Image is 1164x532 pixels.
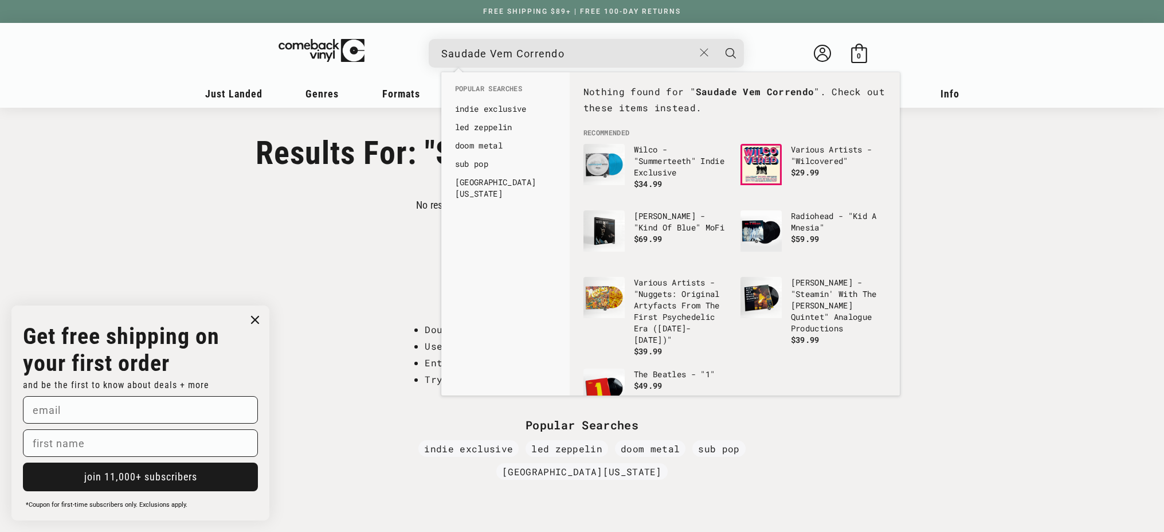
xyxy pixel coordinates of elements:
[578,271,735,363] li: no_result_products: Various Artists - "Nuggets: Original Artyfacts From The First Psychedelic Era...
[740,144,886,199] a: Various Artists - "Wilcovered" Various Artists - "Wilcovered" $29.99
[455,103,556,115] a: indie exclusive
[305,88,339,100] span: Genres
[429,39,744,68] div: Search
[256,134,909,172] h1: Results For: "Saudade Vem Correndo"
[583,210,729,265] a: Miles Davis - "Kind Of Blue" MoFi [PERSON_NAME] - "Kind Of Blue" MoFi $69.99
[634,233,663,244] span: $69.99
[418,440,519,457] a: indie exclusive
[634,277,729,346] p: Various Artists - "Nuggets: Original Artyfacts From The First Psychedelic Era ([DATE]-[DATE])"
[449,84,562,100] li: Popular Searches
[23,429,258,457] input: first name
[583,369,729,424] a: The Beatles - "1" The Beatles - "1" $49.99
[634,380,663,391] span: $49.99
[693,40,715,65] button: Close
[449,155,562,173] li: no_result_suggestions: sub pop
[449,100,562,118] li: no_result_suggestions: indie exclusive
[455,158,556,170] a: sub pop
[578,138,735,205] li: no_result_products: Wilco - "Summerteeth" Indie Exclusive
[740,277,886,346] a: Miles Davis - "Steamin' With The Miles Davis Quintet" Analogue Productions [PERSON_NAME] - "Steam...
[857,52,861,60] span: 0
[578,205,735,271] li: no_result_products: Miles Davis - "Kind Of Blue" MoFi
[23,380,209,390] span: and be the first to know about deals + more
[740,210,886,265] a: Radiohead - "Kid A Mnesia" Radiohead - "Kid A Mnesia" $59.99
[526,440,608,457] a: led zeppelin
[735,205,892,271] li: no_result_products: Radiohead - "Kid A Mnesia"
[791,167,820,178] span: $29.99
[449,118,562,136] li: no_result_suggestions: led zeppelin
[425,338,762,355] li: Use more generic search terms.
[205,88,262,100] span: Just Landed
[735,138,892,205] li: no_result_products: Various Artists - "Wilcovered"
[583,84,886,117] p: Nothing found for " ". Check out these items instead.
[472,7,692,15] a: FREE SHIPPING $89+ | FREE 100-DAY RETURNS
[455,177,556,199] a: [GEOGRAPHIC_DATA][US_STATE]
[940,88,959,100] span: Info
[583,144,625,185] img: Wilco - "Summerteeth" Indie Exclusive
[583,277,729,357] a: Various Artists - "Nuggets: Original Artyfacts From The First Psychedelic Era (1965-1968)" Variou...
[402,299,762,312] div: Search Tips
[441,72,570,209] div: Popular Searches
[578,84,892,128] div: No Results
[791,334,820,345] span: $39.99
[791,233,820,244] span: $59.99
[634,210,729,233] p: [PERSON_NAME] - "Kind Of Blue" MoFi
[583,277,625,318] img: Various Artists - "Nuggets: Original Artyfacts From The First Psychedelic Era (1965-1968)"
[583,369,625,410] img: The Beatles - "1"
[634,369,729,380] p: The Beatles - "1"
[425,355,762,371] li: Enter fewer keywords.
[692,440,745,457] a: sub pop
[696,85,814,97] strong: Saudade Vem Correndo
[416,199,454,211] p: No result
[382,88,420,100] span: Formats
[425,322,762,338] li: Double-check your spelling.
[740,277,782,318] img: Miles Davis - "Steamin' With The Miles Davis Quintet" Analogue Productions
[449,173,562,203] li: no_result_suggestions: hotel california
[246,311,264,328] button: Close dialog
[583,144,729,199] a: Wilco - "Summerteeth" Indie Exclusive Wilco - "Summerteeth" Indie Exclusive $34.99
[449,136,562,155] li: no_result_suggestions: doom metal
[634,178,663,189] span: $34.99
[791,144,886,167] p: Various Artists - "Wilcovered"
[740,144,782,185] img: Various Artists - "Wilcovered"
[634,346,663,357] span: $39.99
[23,323,220,377] strong: Get free shipping on your first order
[615,440,685,457] a: doom metal
[496,463,668,480] a: [GEOGRAPHIC_DATA][US_STATE]
[382,418,783,432] div: Popular Searches
[425,371,762,388] li: Try searching by artist, title, label, genre, style, etc.
[578,363,735,429] li: no_result_products: The Beatles - "1"
[791,277,886,334] p: [PERSON_NAME] - "Steamin' With The [PERSON_NAME] Quintet" Analogue Productions
[634,144,729,178] p: Wilco - "Summerteeth" Indie Exclusive
[578,128,892,138] li: Recommended
[583,210,625,252] img: Miles Davis - "Kind Of Blue" MoFi
[791,210,886,233] p: Radiohead - "Kid A Mnesia"
[716,39,745,68] button: Search
[570,72,900,396] div: Recommended
[23,463,258,491] button: join 11,000+ subscribers
[441,42,694,65] input: When autocomplete results are available use up and down arrows to review and enter to select
[735,271,892,351] li: no_result_products: Miles Davis - "Steamin' With The Miles Davis Quintet" Analogue Productions
[23,396,258,424] input: email
[740,210,782,252] img: Radiohead - "Kid A Mnesia"
[26,501,187,508] span: *Coupon for first-time subscribers only. Exclusions apply.
[455,122,556,133] a: led zeppelin
[455,140,556,151] a: doom metal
